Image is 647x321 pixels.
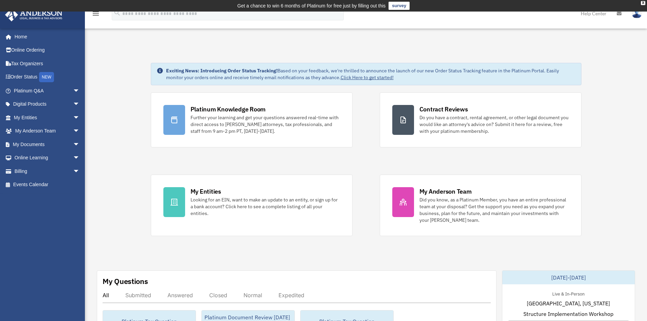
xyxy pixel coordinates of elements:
[278,292,304,299] div: Expedited
[523,310,613,318] span: Structure Implementation Workshop
[103,276,148,286] div: My Questions
[73,138,87,151] span: arrow_drop_down
[166,68,277,74] strong: Exciting News: Introducing Order Status Tracking!
[73,151,87,165] span: arrow_drop_down
[125,292,151,299] div: Submitted
[5,124,90,138] a: My Anderson Teamarrow_drop_down
[92,10,100,18] i: menu
[5,111,90,124] a: My Entitiesarrow_drop_down
[5,30,87,43] a: Home
[419,114,569,135] div: Do you have a contract, rental agreement, or other legal document you would like an attorney's ad...
[5,43,90,57] a: Online Ordering
[209,292,227,299] div: Closed
[191,105,266,113] div: Platinum Knowledge Room
[151,92,353,147] a: Platinum Knowledge Room Further your learning and get your questions answered real-time with dire...
[547,290,590,297] div: Live & In-Person
[73,84,87,98] span: arrow_drop_down
[191,196,340,217] div: Looking for an EIN, want to make an update to an entity, or sign up for a bank account? Click her...
[419,187,472,196] div: My Anderson Team
[151,175,353,236] a: My Entities Looking for an EIN, want to make an update to an entity, or sign up for a bank accoun...
[389,2,410,10] a: survey
[113,9,121,17] i: search
[5,164,90,178] a: Billingarrow_drop_down
[167,292,193,299] div: Answered
[39,72,54,82] div: NEW
[5,84,90,97] a: Platinum Q&Aarrow_drop_down
[502,271,635,284] div: [DATE]-[DATE]
[166,67,576,81] div: Based on your feedback, we're thrilled to announce the launch of our new Order Status Tracking fe...
[419,196,569,224] div: Did you know, as a Platinum Member, you have an entire professional team at your disposal? Get th...
[73,97,87,111] span: arrow_drop_down
[5,138,90,151] a: My Documentsarrow_drop_down
[5,70,90,84] a: Order StatusNEW
[641,1,645,5] div: close
[92,12,100,18] a: menu
[632,8,642,18] img: User Pic
[191,187,221,196] div: My Entities
[73,164,87,178] span: arrow_drop_down
[5,97,90,111] a: Digital Productsarrow_drop_down
[103,292,109,299] div: All
[3,8,65,21] img: Anderson Advisors Platinum Portal
[244,292,262,299] div: Normal
[73,124,87,138] span: arrow_drop_down
[5,151,90,165] a: Online Learningarrow_drop_down
[419,105,468,113] div: Contract Reviews
[5,57,90,70] a: Tax Organizers
[380,92,581,147] a: Contract Reviews Do you have a contract, rental agreement, or other legal document you would like...
[341,74,394,81] a: Click Here to get started!
[527,299,610,307] span: [GEOGRAPHIC_DATA], [US_STATE]
[237,2,386,10] div: Get a chance to win 6 months of Platinum for free just by filling out this
[5,178,90,192] a: Events Calendar
[191,114,340,135] div: Further your learning and get your questions answered real-time with direct access to [PERSON_NAM...
[73,111,87,125] span: arrow_drop_down
[380,175,581,236] a: My Anderson Team Did you know, as a Platinum Member, you have an entire professional team at your...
